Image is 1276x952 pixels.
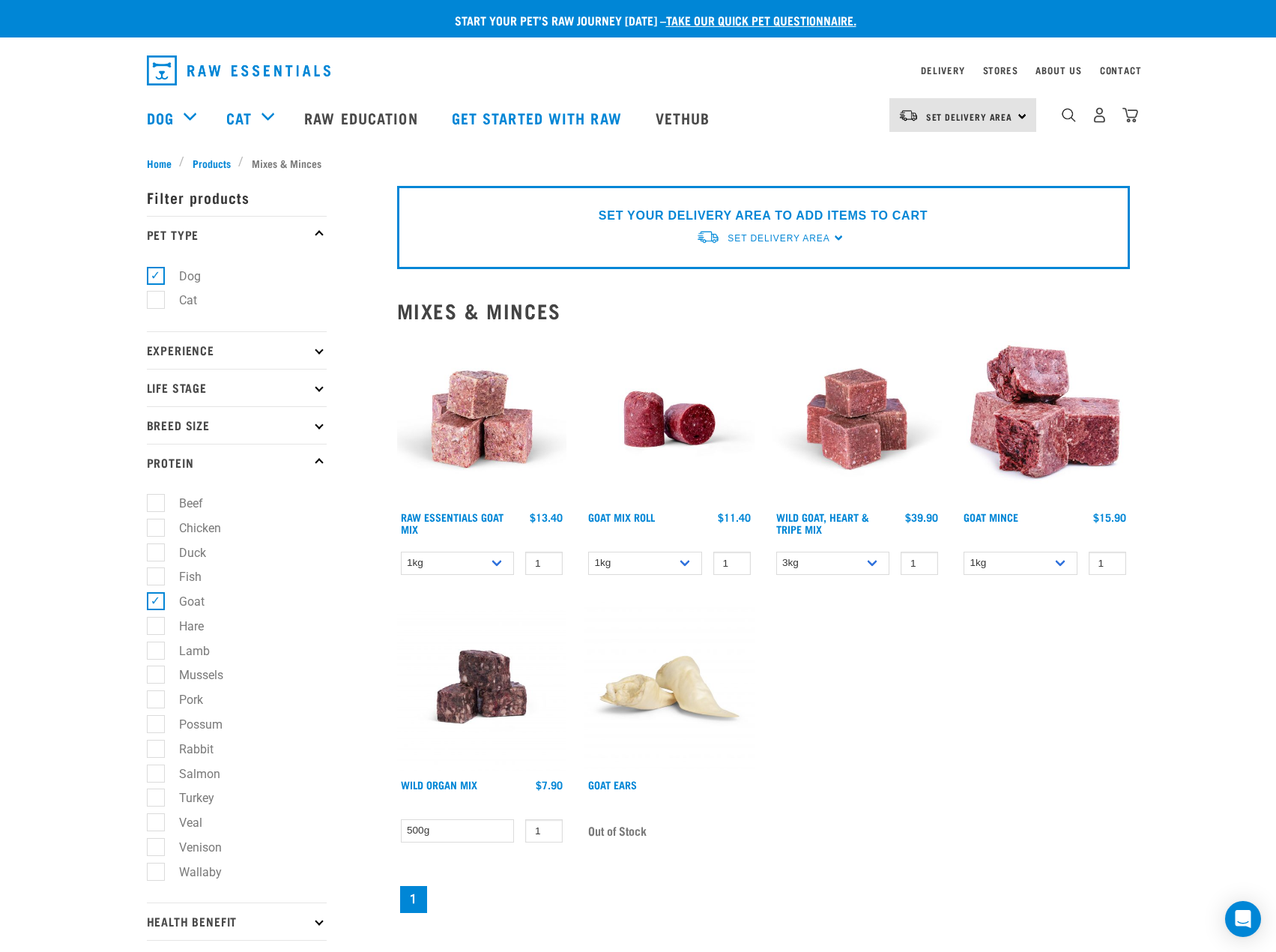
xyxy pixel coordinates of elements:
a: Cat [226,106,252,129]
label: Wallaby [155,863,228,882]
span: Products [193,155,231,171]
a: Delivery [921,67,964,73]
label: Fish [155,567,208,586]
label: Duck [155,543,212,562]
div: $15.90 [1093,511,1126,523]
label: Possum [155,715,229,734]
img: user.png [1092,107,1107,123]
a: Contact [1100,67,1142,73]
input: 1 [525,552,563,575]
h2: Mixes & Minces [397,299,1130,322]
label: Cat [155,291,203,310]
img: Raw Essentials Chicken Lamb Beef Bulk Minced Raw Dog Food Roll Unwrapped [584,334,755,504]
p: SET YOUR DELIVERY AREA TO ADD ITEMS TO CART [599,207,928,225]
div: $7.90 [536,779,563,791]
p: Health Benefit [147,903,327,940]
input: 1 [901,552,938,575]
img: Wild Organ Mix [397,602,567,772]
label: Chicken [155,519,227,537]
label: Dog [155,267,207,286]
div: $39.90 [905,511,938,523]
label: Lamb [155,642,216,660]
img: Goat Heart Tripe 8451 [772,334,943,504]
div: $13.40 [530,511,563,523]
a: Get started with Raw [437,88,641,148]
div: Open Intercom Messenger [1225,901,1261,937]
p: Experience [147,331,327,369]
img: Goat Ears [584,602,755,772]
span: Out of Stock [588,819,647,842]
label: Mussels [155,666,229,684]
a: Home [147,155,180,171]
a: Raw Essentials Goat Mix [401,514,504,531]
input: 1 [1089,552,1126,575]
label: Turkey [155,789,220,807]
label: Salmon [155,765,226,783]
label: Rabbit [155,740,220,759]
span: Set Delivery Area [926,114,1013,119]
p: Breed Size [147,406,327,444]
a: Products [184,155,238,171]
a: Dog [147,106,174,129]
img: van-moving.png [696,229,720,245]
div: $11.40 [718,511,751,523]
p: Filter products [147,178,327,216]
label: Goat [155,592,211,611]
a: Vethub [641,88,729,148]
a: Wild Organ Mix [401,782,477,787]
label: Hare [155,617,210,636]
img: van-moving.png [898,109,919,122]
a: Raw Education [289,88,436,148]
label: Pork [155,690,209,709]
img: Raw Essentials Logo [147,55,330,85]
input: 1 [713,552,751,575]
a: Page 1 [400,886,427,913]
label: Beef [155,494,209,513]
p: Life Stage [147,369,327,406]
p: Pet Type [147,216,327,253]
a: About Us [1035,67,1081,73]
img: home-icon-1@2x.png [1062,108,1076,122]
nav: breadcrumbs [147,155,1130,171]
a: Wild Goat, Heart & Tripe Mix [776,514,869,531]
p: Protein [147,444,327,481]
img: 1077 Wild Goat Mince 01 [960,334,1130,504]
a: take our quick pet questionnaire. [666,16,856,23]
img: home-icon@2x.png [1122,107,1138,123]
a: Goat Mix Roll [588,514,655,519]
input: 1 [525,819,563,843]
a: Goat Mince [964,514,1018,519]
span: Set Delivery Area [728,233,829,244]
nav: pagination [397,883,1130,916]
label: Venison [155,838,228,857]
label: Veal [155,813,208,832]
a: Goat Ears [588,782,637,787]
nav: dropdown navigation [135,49,1142,91]
img: Goat M Ix 38448 [397,334,567,504]
a: Stores [983,67,1018,73]
span: Home [147,155,172,171]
